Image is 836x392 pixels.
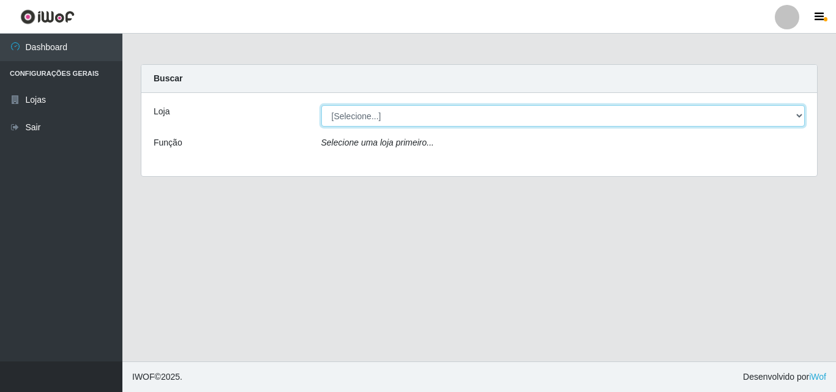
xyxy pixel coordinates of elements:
[154,105,170,118] label: Loja
[20,9,75,24] img: CoreUI Logo
[743,371,826,383] span: Desenvolvido por
[132,372,155,382] span: IWOF
[154,136,182,149] label: Função
[809,372,826,382] a: iWof
[154,73,182,83] strong: Buscar
[321,138,434,147] i: Selecione uma loja primeiro...
[132,371,182,383] span: © 2025 .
